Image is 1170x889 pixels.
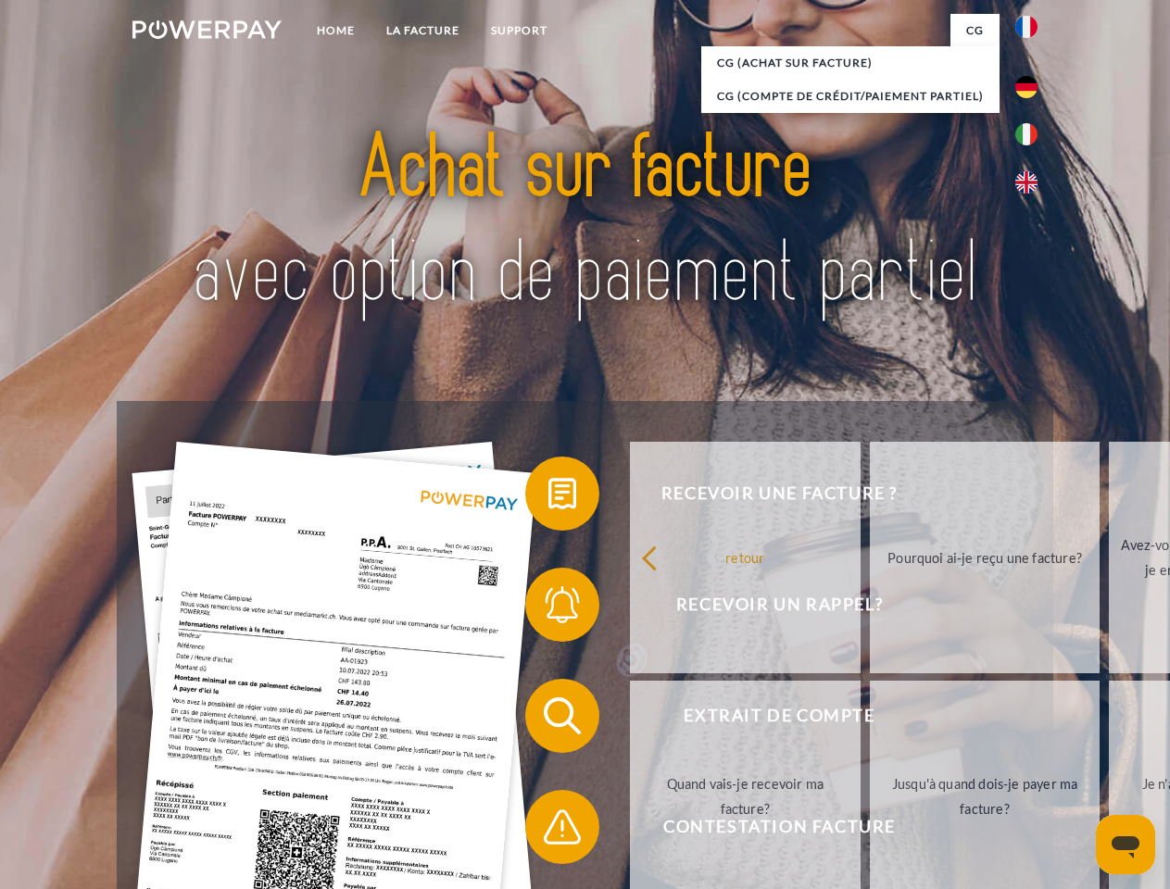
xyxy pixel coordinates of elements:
div: Quand vais-je recevoir ma facture? [641,771,849,821]
img: qb_bell.svg [539,582,585,628]
div: Jusqu'à quand dois-je payer ma facture? [881,771,1089,821]
button: Contestation Facture [525,790,1007,864]
img: qb_warning.svg [539,804,585,850]
img: logo-powerpay-white.svg [132,20,282,39]
img: en [1015,171,1038,194]
div: retour [641,545,849,570]
button: Recevoir une facture ? [525,457,1007,531]
img: qb_search.svg [539,693,585,739]
img: fr [1015,16,1038,38]
img: it [1015,123,1038,145]
iframe: Bouton de lancement de la fenêtre de messagerie [1096,815,1155,874]
a: CG [950,14,1000,47]
img: qb_bill.svg [539,470,585,517]
img: title-powerpay_fr.svg [177,89,993,355]
button: Extrait de compte [525,679,1007,753]
a: Home [301,14,371,47]
a: Support [475,14,563,47]
a: LA FACTURE [371,14,475,47]
a: CG (Compte de crédit/paiement partiel) [701,80,1000,113]
button: Recevoir un rappel? [525,568,1007,642]
div: Pourquoi ai-je reçu une facture? [881,545,1089,570]
a: CG (achat sur facture) [701,46,1000,80]
img: de [1015,76,1038,98]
